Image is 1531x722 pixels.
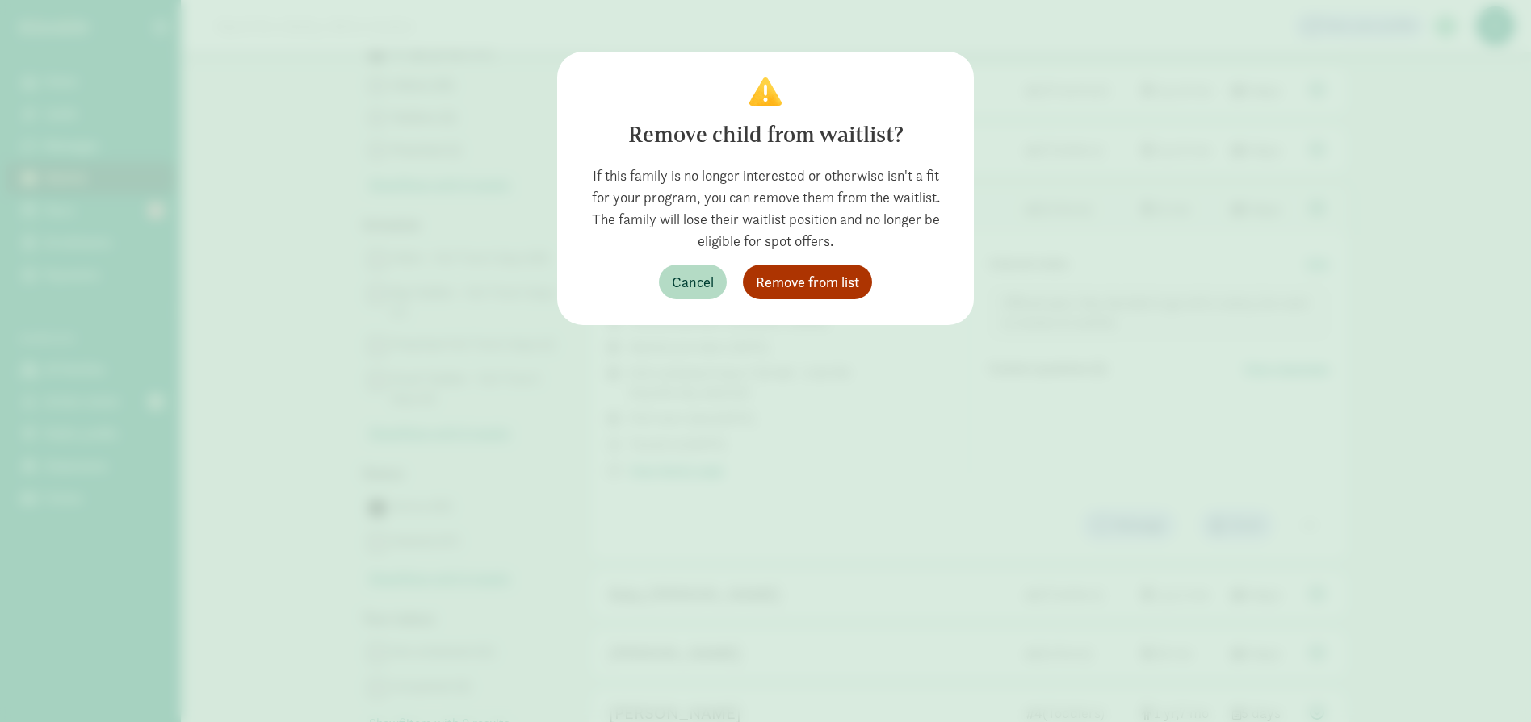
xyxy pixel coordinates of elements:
[583,119,948,152] div: Remove child from waitlist?
[756,271,859,293] span: Remove from list
[1450,645,1531,722] iframe: Chat Widget
[672,271,714,293] span: Cancel
[743,265,872,299] button: Remove from list
[659,265,727,299] button: Cancel
[583,165,948,252] div: If this family is no longer interested or otherwise isn't a fit for your program, you can remove ...
[749,77,782,106] img: Confirm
